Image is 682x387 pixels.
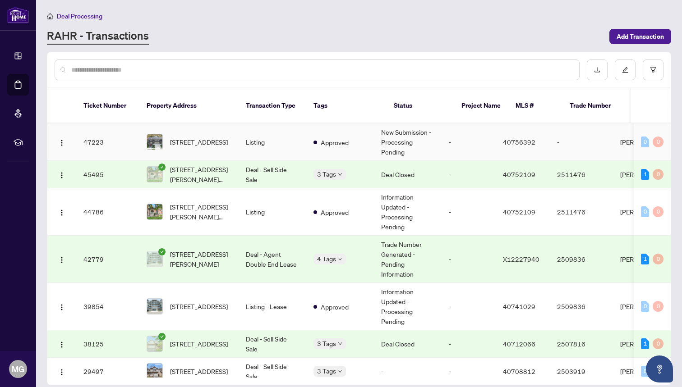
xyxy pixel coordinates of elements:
span: Deal Processing [57,12,102,20]
span: 3 Tags [317,169,336,179]
td: - [442,330,496,358]
th: Tags [306,88,387,123]
img: Logo [58,369,65,376]
span: down [338,341,342,346]
button: Logo [55,205,69,219]
button: download [587,59,608,80]
img: Logo [58,172,65,179]
span: filter [650,67,656,73]
span: 3 Tags [317,338,336,349]
button: filter [643,59,664,80]
button: Logo [55,252,69,266]
td: - [442,123,496,161]
th: MLS # [508,88,562,123]
td: [PERSON_NAME] [613,358,681,385]
td: [PERSON_NAME] [613,188,681,236]
th: Ticket Number [76,88,139,123]
th: Trade Number [562,88,626,123]
td: 2509836 [550,283,613,330]
div: 0 [641,366,649,377]
span: download [594,67,600,73]
img: thumbnail-img [147,251,162,267]
span: home [47,13,53,19]
td: - [442,358,496,385]
img: thumbnail-img [147,299,162,314]
td: Listing [239,123,306,161]
td: - [442,283,496,330]
td: Deal - Agent Double End Lease [239,236,306,283]
span: 40752109 [503,170,535,178]
div: 0 [653,301,664,312]
span: [STREET_ADDRESS][PERSON_NAME][PERSON_NAME] [170,164,231,184]
td: - [442,236,496,283]
td: Information Updated - Processing Pending [374,283,442,330]
button: Logo [55,135,69,149]
td: Deal Closed [374,161,442,188]
span: 40708812 [503,367,535,375]
img: Logo [58,341,65,348]
span: [STREET_ADDRESS] [170,137,228,147]
div: 0 [653,206,664,217]
td: 44786 [76,188,139,236]
span: [STREET_ADDRESS] [170,366,228,376]
td: 2511476 [550,188,613,236]
span: edit [622,67,628,73]
a: RAHR - Transactions [47,28,149,45]
img: Logo [58,256,65,264]
span: 40741029 [503,302,535,310]
td: Listing [239,188,306,236]
th: Status [387,88,454,123]
button: Logo [55,299,69,314]
td: Deal - Sell Side Sale [239,358,306,385]
span: [STREET_ADDRESS] [170,339,228,349]
div: 0 [641,206,649,217]
div: 0 [653,137,664,147]
td: Deal Closed [374,330,442,358]
span: [STREET_ADDRESS][PERSON_NAME][PERSON_NAME] [170,202,231,222]
td: 47223 [76,123,139,161]
td: - [442,161,496,188]
span: down [338,369,342,373]
div: 0 [641,301,649,312]
span: down [338,257,342,261]
img: thumbnail-img [147,134,162,150]
td: 2503919 [550,358,613,385]
img: thumbnail-img [147,336,162,351]
td: 2511476 [550,161,613,188]
td: 2507816 [550,330,613,358]
div: 1 [641,338,649,349]
button: Add Transaction [609,29,671,44]
td: New Submission - Processing Pending [374,123,442,161]
img: thumbnail-img [147,364,162,379]
div: 1 [641,254,649,264]
span: 3 Tags [317,366,336,376]
span: Approved [321,302,349,312]
div: 0 [653,254,664,264]
button: Logo [55,167,69,182]
td: - [550,123,613,161]
span: X12227940 [503,255,539,263]
span: MG [12,363,24,375]
img: thumbnail-img [147,167,162,182]
span: down [338,172,342,177]
span: 40712066 [503,340,535,348]
img: Logo [58,209,65,216]
span: [STREET_ADDRESS][PERSON_NAME] [170,249,231,269]
img: logo [7,7,29,23]
th: Transaction Type [239,88,306,123]
td: 2509836 [550,236,613,283]
td: 29497 [76,358,139,385]
td: Listing - Lease [239,283,306,330]
img: Logo [58,304,65,311]
span: Approved [321,137,349,147]
button: Logo [55,364,69,378]
td: Information Updated - Processing Pending [374,188,442,236]
div: 0 [641,137,649,147]
div: 1 [641,169,649,180]
div: 0 [653,169,664,180]
span: Approved [321,207,349,217]
td: [PERSON_NAME] [613,283,681,330]
td: [PERSON_NAME] [613,236,681,283]
div: 0 [653,338,664,349]
td: 42779 [76,236,139,283]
